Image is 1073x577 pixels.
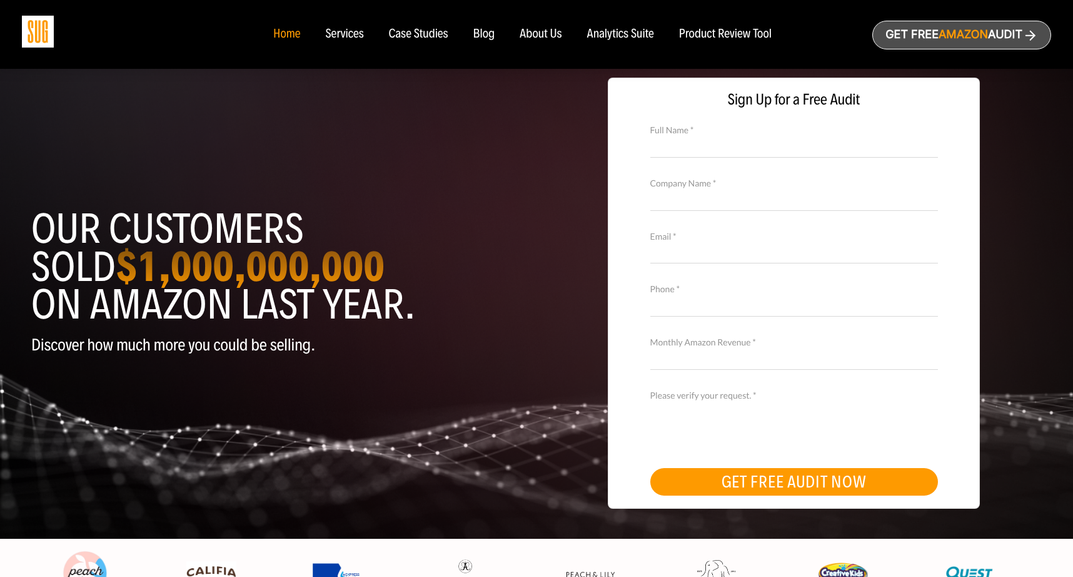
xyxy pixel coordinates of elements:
[872,21,1051,49] a: Get freeAmazonAudit
[650,242,938,263] input: Email *
[650,348,938,370] input: Monthly Amazon Revenue *
[650,335,938,349] label: Monthly Amazon Revenue *
[939,28,988,41] span: Amazon
[116,241,385,292] strong: $1,000,000,000
[650,123,938,137] label: Full Name *
[650,295,938,317] input: Contact Number *
[650,389,938,402] label: Please verify your request. *
[31,210,527,324] h1: Our customers sold on Amazon last year.
[650,468,938,496] button: GET FREE AUDIT NOW
[389,28,448,41] a: Case Studies
[587,28,654,41] a: Analytics Suite
[650,176,938,190] label: Company Name *
[679,28,772,41] a: Product Review Tool
[650,282,938,296] label: Phone *
[650,401,840,449] iframe: reCAPTCHA
[273,28,300,41] a: Home
[520,28,562,41] a: About Us
[621,91,967,109] span: Sign Up for a Free Audit
[473,28,495,41] a: Blog
[650,188,938,210] input: Company Name *
[325,28,363,41] a: Services
[31,336,527,354] p: Discover how much more you could be selling.
[22,16,54,48] img: Sug
[650,135,938,157] input: Full Name *
[650,230,938,243] label: Email *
